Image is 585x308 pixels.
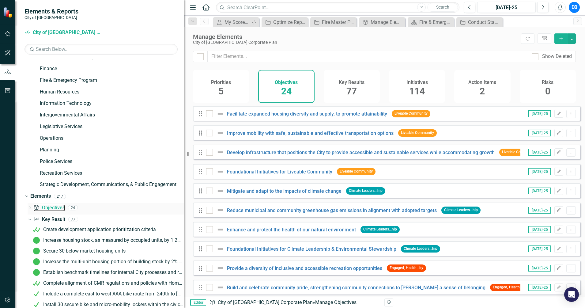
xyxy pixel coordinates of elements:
[217,187,224,195] img: Not Defined
[25,29,101,36] a: City of [GEOGRAPHIC_DATA] Corporate Plan
[33,290,40,298] img: Partially Met
[68,205,78,211] div: 24
[490,284,529,291] span: Engaged, Health...ity
[33,204,65,211] a: Objectives
[31,268,184,277] a: Establish benchmark timelines for internal City processes and reviews within the development appl...
[31,289,184,299] a: Include a complete east to west AAA bike route from 240th to [GEOGRAPHIC_DATA][PERSON_NAME] in th...
[528,168,551,175] span: [DATE]-25
[25,8,78,15] span: Elements & Reports
[227,227,356,233] a: Enhance and protect the health of our natural environment
[392,110,430,117] span: Liveable Community
[528,245,551,252] span: [DATE]-25
[339,80,364,85] h4: Key Results
[193,33,518,40] div: Manage Elements
[227,169,332,175] a: Foundational Initiatives for Liveable Community
[545,86,550,97] span: 0
[218,299,313,305] a: City of [GEOGRAPHIC_DATA] Corporate Plan
[25,44,178,55] input: Search Below...
[25,15,78,20] small: City of [GEOGRAPHIC_DATA]
[31,246,126,256] a: Secure 30 below market housing units
[263,18,306,26] a: Optimize Reporting Structures
[68,217,78,222] div: 77
[217,129,224,137] img: Not Defined
[387,264,426,272] span: Engaged, Health...ity
[480,86,485,97] span: 2
[217,207,224,214] img: Not Defined
[346,86,357,97] span: 77
[528,207,551,214] span: [DATE]-25
[360,226,400,233] span: Climate Leaders...hip
[33,269,40,276] img: In Progress
[419,18,452,26] div: Fire & Emergency Program
[227,150,495,155] a: Develop infrastructure that positions the City to provide accessible and sustainable services whi...
[40,123,184,130] a: Legislative Services
[40,100,184,107] a: Information Technology
[275,80,298,85] h4: Objectives
[217,168,224,175] img: Not Defined
[40,181,184,188] a: Strategic Development, Communications, & Public Engagement
[458,18,501,26] a: Conduct Staffing Model Assessment
[40,89,184,96] a: Human Resources
[40,158,184,165] a: Police Services
[43,302,184,307] div: Install 30 secure bike and micro-mobility lockers within the civic centre area
[346,187,385,194] span: Climate Leaders...hip
[441,207,481,214] span: Climate Leaders...hip
[360,18,404,26] a: Manage Elements
[31,225,156,234] a: Create development application prioritization criteria
[312,18,355,26] a: Fire Master Plan #24 New Fire Stations
[43,248,126,254] div: Secure 30 below market housing units
[43,259,184,264] div: Increase the multi-unit housing portion of building stock by 2% by Q4 2026
[528,110,551,117] span: [DATE]-25
[528,284,551,291] span: [DATE]-25
[43,291,184,297] div: Include a complete east to west AAA bike route from 240th to [GEOGRAPHIC_DATA][PERSON_NAME] in th...
[227,246,396,252] a: Foundational Initiatives for Climate Leadership & Environmental Stewardship
[436,5,449,10] span: Search
[33,226,40,233] img: Met
[398,129,437,136] span: Liveable Community
[190,299,206,306] span: Editor
[227,111,387,117] a: Facilitate expanded housing diversity and supply, to promote attainability
[528,149,551,156] span: [DATE]-25
[217,245,224,253] img: Not Defined
[217,284,224,291] img: Not Defined
[528,188,551,194] span: [DATE]-25
[209,299,380,306] div: » Manage Objectives
[322,18,355,26] div: Fire Master Plan #24 New Fire Stations
[227,285,485,291] a: Build and celebrate community pride, strengthening community connections to [PERSON_NAME] a sense...
[40,112,184,119] a: Intergovernmental Affairs
[33,216,65,223] a: Key Result
[40,170,184,177] a: Recreation Services
[3,6,14,18] img: ClearPoint Strategy
[227,188,342,194] a: Mitigate and adapt to the impacts of climate change
[528,226,551,233] span: [DATE]-25
[40,77,184,84] a: Fire & Emergency Program
[468,18,501,26] div: Conduct Staffing Model Assessment
[193,40,518,45] div: City of [GEOGRAPHIC_DATA] Corporate Plan
[371,18,404,26] div: Manage Elements
[542,53,572,60] div: Show Deleted
[207,51,528,62] input: Filter Elements...
[217,110,224,117] img: Not Defined
[217,149,224,156] img: Not Defined
[43,280,184,286] div: Complete alignment of CMR regulations and policies with Homes for People provincial strategy
[33,237,40,244] img: In Progress
[427,3,458,12] button: Search
[218,86,224,97] span: 5
[33,258,40,265] img: In Progress
[225,18,250,26] div: My Scorecard
[40,65,184,72] a: Finance
[273,18,306,26] div: Optimize Reporting Structures
[528,265,551,272] span: [DATE]-25
[214,18,250,26] a: My Scorecard
[43,227,156,232] div: Create development application prioritization criteria
[468,80,496,85] h4: Action Items
[227,207,437,213] a: Reduce municipal and community greenhouse gas emissions in alignment with adopted targets
[31,235,184,245] a: Increase housing stock, as measured by occupied units, by 1.2% (1,284 units) by Q3 2026
[479,4,534,11] div: [DATE]-25
[569,2,580,13] button: DB
[217,264,224,272] img: Not Defined
[337,168,376,175] span: Liveable Community
[40,135,184,142] a: Operations
[31,278,184,288] a: Complete alignment of CMR regulations and policies with Homes for People provincial strategy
